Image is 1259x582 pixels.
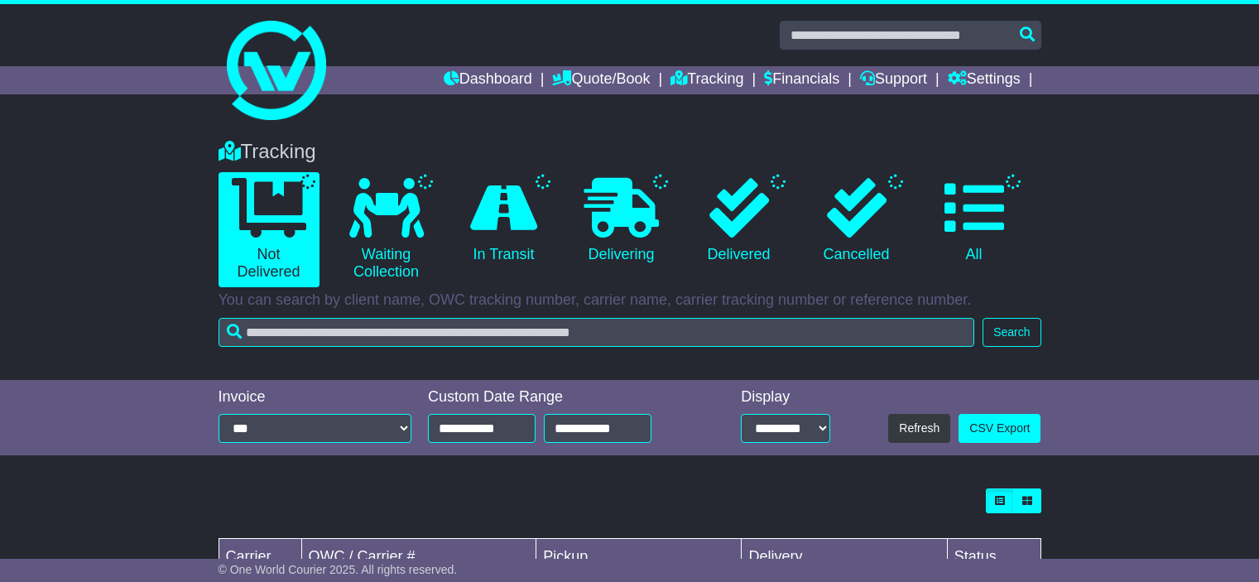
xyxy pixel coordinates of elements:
a: All [924,172,1025,270]
a: In Transit [454,172,555,270]
a: Delivered [689,172,790,270]
div: Invoice [219,388,412,406]
a: Waiting Collection [336,172,437,287]
a: Financials [764,66,839,94]
button: Search [983,318,1040,347]
td: Delivery [742,539,947,575]
a: Support [860,66,927,94]
a: CSV Export [959,414,1040,443]
button: Refresh [888,414,950,443]
a: Cancelled [806,172,907,270]
a: Tracking [670,66,743,94]
div: Custom Date Range [428,388,691,406]
a: Delivering [571,172,672,270]
td: Pickup [536,539,742,575]
td: Status [947,539,1040,575]
a: Settings [948,66,1021,94]
a: Not Delivered [219,172,320,287]
p: You can search by client name, OWC tracking number, carrier name, carrier tracking number or refe... [219,291,1041,310]
td: Carrier [219,539,301,575]
span: © One World Courier 2025. All rights reserved. [219,563,458,576]
a: Dashboard [444,66,532,94]
td: OWC / Carrier # [301,539,536,575]
div: Display [741,388,830,406]
a: Quote/Book [552,66,650,94]
div: Tracking [210,140,1050,164]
